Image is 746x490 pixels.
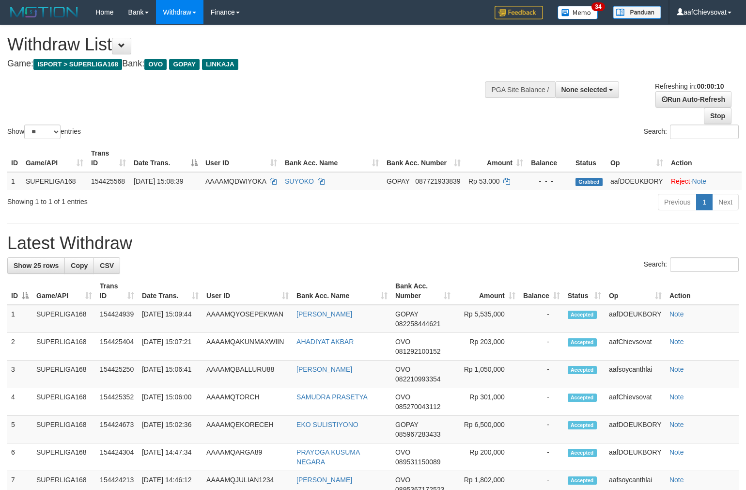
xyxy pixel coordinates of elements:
[561,86,607,94] span: None selected
[575,178,603,186] span: Grabbed
[519,277,564,305] th: Balance: activate to sort column ascending
[71,262,88,269] span: Copy
[87,144,130,172] th: Trans ID: activate to sort column ascending
[666,277,739,305] th: Action
[169,59,200,70] span: GOPAY
[96,443,138,471] td: 154424304
[519,416,564,443] td: -
[22,172,87,190] td: SUPERLIGA168
[202,59,238,70] span: LINKAJA
[605,333,666,361] td: aafChievsovat
[644,257,739,272] label: Search:
[697,82,724,90] strong: 00:00:10
[395,365,410,373] span: OVO
[606,144,667,172] th: Op: activate to sort column ascending
[568,311,597,319] span: Accepted
[454,416,519,443] td: Rp 6,500,000
[495,6,543,19] img: Feedback.jpg
[293,277,391,305] th: Bank Acc. Name: activate to sort column ascending
[383,144,465,172] th: Bank Acc. Number: activate to sort column ascending
[572,144,606,172] th: Status
[100,262,114,269] span: CSV
[605,416,666,443] td: aafDOEUKBORY
[7,443,32,471] td: 6
[96,333,138,361] td: 154425404
[669,338,684,346] a: Note
[613,6,661,19] img: panduan.png
[7,5,81,19] img: MOTION_logo.png
[568,449,597,457] span: Accepted
[24,125,61,139] select: Showentries
[454,443,519,471] td: Rp 200,000
[138,361,202,388] td: [DATE] 15:06:41
[93,257,120,274] a: CSV
[568,366,597,374] span: Accepted
[138,443,202,471] td: [DATE] 14:47:34
[296,476,352,484] a: [PERSON_NAME]
[7,172,22,190] td: 1
[96,277,138,305] th: Trans ID: activate to sort column ascending
[33,59,122,70] span: ISPORT > SUPERLIGA168
[32,416,96,443] td: SUPERLIGA168
[485,81,555,98] div: PGA Site Balance /
[465,144,527,172] th: Amount: activate to sort column ascending
[130,144,202,172] th: Date Trans.: activate to sort column descending
[7,257,65,274] a: Show 25 rows
[296,393,368,401] a: SAMUDRA PRASETYA
[568,476,597,485] span: Accepted
[96,361,138,388] td: 154425250
[606,172,667,190] td: aafDOEUKBORY
[395,348,440,355] span: Copy 081292100152 to clipboard
[395,430,440,438] span: Copy 085967283433 to clipboard
[454,361,519,388] td: Rp 1,050,000
[285,177,314,185] a: SUYOKO
[605,361,666,388] td: aafsoycanthlai
[205,177,266,185] span: AAAAMQDWIYOKA
[296,365,352,373] a: [PERSON_NAME]
[202,361,293,388] td: AAAAMQBALLURU88
[138,333,202,361] td: [DATE] 15:07:21
[7,333,32,361] td: 2
[202,305,293,333] td: AAAAMQYOSEPEKWAN
[605,277,666,305] th: Op: activate to sort column ascending
[591,2,605,11] span: 34
[32,277,96,305] th: Game/API: activate to sort column ascending
[555,81,620,98] button: None selected
[138,305,202,333] td: [DATE] 15:09:44
[32,305,96,333] td: SUPERLIGA168
[32,361,96,388] td: SUPERLIGA168
[670,125,739,139] input: Search:
[96,388,138,416] td: 154425352
[655,91,731,108] a: Run Auto-Refresh
[138,416,202,443] td: [DATE] 15:02:36
[7,35,488,54] h1: Withdraw List
[519,443,564,471] td: -
[395,421,418,428] span: GOPAY
[670,257,739,272] input: Search:
[138,388,202,416] td: [DATE] 15:06:00
[454,277,519,305] th: Amount: activate to sort column ascending
[519,333,564,361] td: -
[519,388,564,416] td: -
[669,365,684,373] a: Note
[395,458,440,466] span: Copy 089531150089 to clipboard
[96,416,138,443] td: 154424673
[669,310,684,318] a: Note
[202,144,281,172] th: User ID: activate to sort column ascending
[7,193,304,206] div: Showing 1 to 1 of 1 entries
[704,108,731,124] a: Stop
[519,361,564,388] td: -
[669,448,684,456] a: Note
[91,177,125,185] span: 154425568
[644,125,739,139] label: Search:
[454,305,519,333] td: Rp 5,535,000
[281,144,383,172] th: Bank Acc. Name: activate to sort column ascending
[415,177,460,185] span: Copy 087721933839 to clipboard
[296,421,358,428] a: EKO SULISTIYONO
[395,375,440,383] span: Copy 082210993354 to clipboard
[454,388,519,416] td: Rp 301,000
[712,194,739,210] a: Next
[202,277,293,305] th: User ID: activate to sort column ascending
[671,177,690,185] a: Reject
[605,388,666,416] td: aafChievsovat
